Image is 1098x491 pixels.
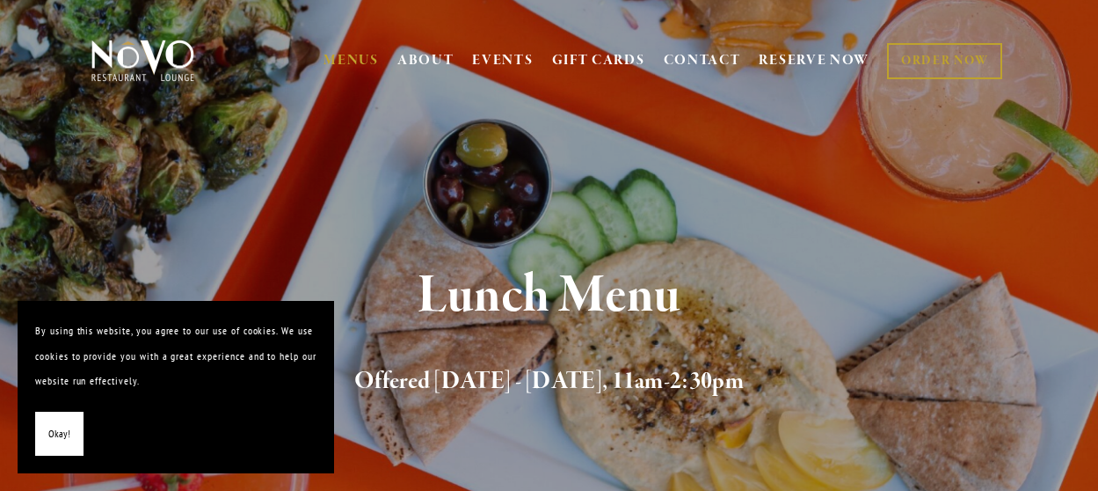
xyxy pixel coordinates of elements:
[48,421,70,447] span: Okay!
[887,43,1002,79] a: ORDER NOW
[88,39,198,83] img: Novo Restaurant &amp; Lounge
[324,52,379,70] a: MENUS
[35,412,84,457] button: Okay!
[552,44,645,77] a: GIFT CARDS
[18,301,334,473] section: Cookie banner
[472,52,533,70] a: EVENTS
[397,52,454,70] a: ABOUT
[35,319,316,394] p: By using this website, you agree to our use of cookies. We use cookies to provide you with a grea...
[116,363,983,400] h2: Offered [DATE] - [DATE], 11am-2:30pm
[116,267,983,325] h1: Lunch Menu
[759,44,869,77] a: RESERVE NOW
[664,44,741,77] a: CONTACT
